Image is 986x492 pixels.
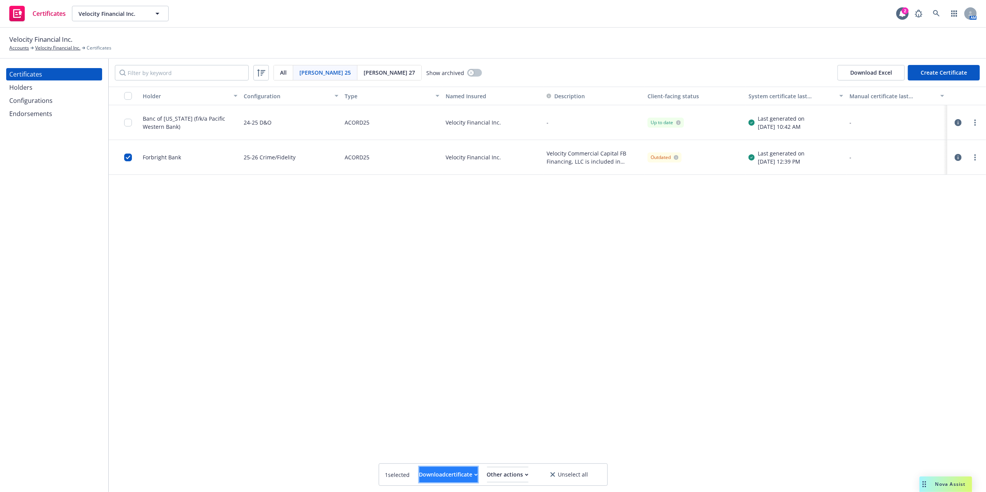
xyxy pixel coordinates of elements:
span: Velocity Financial Inc. [79,10,145,18]
button: Nova Assist [919,477,972,492]
div: Client-facing status [648,92,742,100]
a: Holders [6,81,102,94]
div: Configurations [9,94,53,107]
input: Select all [124,92,132,100]
span: Unselect all [558,472,588,477]
div: System certificate last generated [748,92,835,100]
button: - [547,118,549,126]
button: Create Certificate [908,65,980,80]
span: All [280,68,287,77]
span: Certificates [87,44,111,51]
button: Velocity Financial Inc. [72,6,169,21]
input: Filter by keyword [115,65,249,80]
a: Endorsements [6,108,102,120]
button: Configuration [241,87,342,105]
div: Configuration [244,92,330,100]
button: Other actions [487,467,528,482]
div: - [849,118,944,126]
a: Report a Bug [911,6,926,21]
div: - [849,153,944,161]
div: Endorsements [9,108,52,120]
button: Description [547,92,585,100]
span: Show archived [426,69,464,77]
span: Certificates [32,10,66,17]
div: ACORD25 [345,110,369,135]
div: Named Insured [446,92,540,100]
a: more [971,118,980,127]
div: Banc of [US_STATE] (f/k/a Pacific Western Bank) [143,114,238,131]
a: Certificates [6,68,102,80]
div: ACORD25 [345,145,369,170]
div: Forbright Bank [143,153,181,161]
div: Up to date [651,119,681,126]
button: Manual certificate last generated [846,87,947,105]
a: more [971,153,980,162]
button: Velocity Commercial Capital FB Financing, LLC is included in coverage as a wholly owned subsidiar... [547,149,641,166]
div: 25-26 Crime/Fidelity [244,145,296,170]
button: Client-facing status [644,87,745,105]
div: Certificates [9,68,42,80]
div: 2 [902,7,909,14]
div: [DATE] 10:42 AM [758,123,805,131]
span: [PERSON_NAME] 27 [364,68,415,77]
button: Download Excel [837,65,905,80]
button: System certificate last generated [745,87,846,105]
input: Toggle Row Selected [124,154,132,161]
span: Velocity Financial Inc. [9,34,72,44]
div: Holders [9,81,32,94]
button: Unselect all [538,467,601,482]
span: Nova Assist [935,481,966,487]
div: Last generated on [758,149,805,157]
div: Last generated on [758,114,805,123]
div: Velocity Financial Inc. [443,140,543,175]
a: Configurations [6,94,102,107]
div: Manual certificate last generated [849,92,936,100]
div: Velocity Financial Inc. [443,105,543,140]
button: Type [342,87,443,105]
a: Switch app [947,6,962,21]
div: Holder [143,92,229,100]
a: Search [929,6,944,21]
div: [DATE] 12:39 PM [758,157,805,166]
a: Velocity Financial Inc. [35,44,80,51]
div: Type [345,92,431,100]
span: 1 selected [385,471,410,479]
button: Downloadcertificate [419,467,478,482]
a: Accounts [9,44,29,51]
div: Drag to move [919,477,929,492]
div: 24-25 D&O [244,110,272,135]
button: Holder [140,87,241,105]
input: Toggle Row Selected [124,119,132,126]
a: Certificates [6,3,69,24]
button: Named Insured [443,87,543,105]
span: [PERSON_NAME] 25 [299,68,351,77]
div: Download certificate [419,467,478,482]
div: Outdated [651,154,678,161]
